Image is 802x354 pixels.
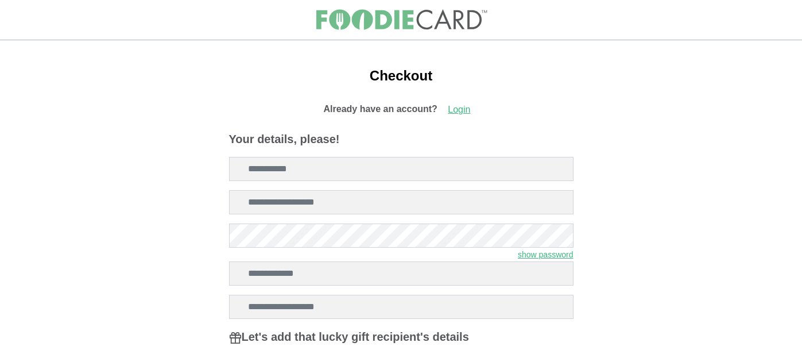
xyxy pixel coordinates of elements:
small: show password [518,250,574,259]
img: FoodieCard; Eat, Drink, Save, Donate [315,9,487,30]
a: Login [440,98,478,121]
h1: Checkout [229,68,574,84]
strong: Already have an account? [324,104,437,114]
a: show password [518,248,574,261]
legend: Your details, please! [229,130,574,148]
legend: Let's add that lucky gift recipient's details [229,328,574,345]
